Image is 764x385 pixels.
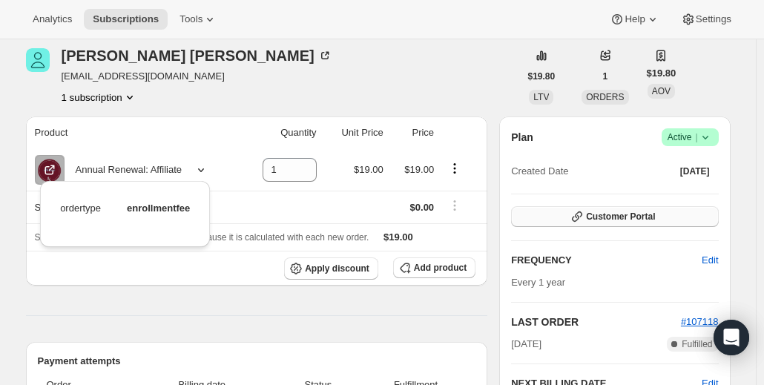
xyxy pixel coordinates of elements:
button: Customer Portal [511,206,718,227]
span: Tools [180,13,202,25]
span: Analytics [33,13,72,25]
button: Apply discount [284,257,378,280]
span: Edit [702,253,718,268]
span: LTV [533,92,549,102]
span: Created Date [511,164,568,179]
span: Add product [414,262,467,274]
span: Customer Portal [586,211,655,223]
h2: LAST ORDER [511,315,681,329]
td: ordertype [59,200,102,228]
span: Help [625,13,645,25]
span: [DATE] [511,337,541,352]
button: Analytics [24,9,81,30]
span: $19.00 [404,164,434,175]
button: Settings [672,9,740,30]
span: $19.80 [647,66,676,81]
th: Price [388,116,438,149]
h2: Plan [511,130,533,145]
button: Subscriptions [84,9,168,30]
span: Fulfilled [682,338,712,350]
span: AOV [652,86,671,96]
button: Shipping actions [443,197,467,214]
span: enrollmentfee [127,203,190,214]
button: Tools [171,9,226,30]
span: $0.00 [410,202,435,213]
span: ORDERS [586,92,624,102]
div: [PERSON_NAME] [PERSON_NAME] [62,48,332,63]
span: Every 1 year [511,277,565,288]
button: Product actions [443,160,467,177]
button: #107118 [681,315,719,329]
th: Quantity [237,116,320,149]
span: $19.80 [528,70,556,82]
span: | [695,131,697,143]
button: Add product [393,257,475,278]
span: Heather Lawson [26,48,50,72]
span: Active [668,130,713,145]
h2: FREQUENCY [511,253,702,268]
button: 1 [594,66,617,87]
button: [DATE] [671,161,719,182]
div: Open Intercom Messenger [714,320,749,355]
th: Shipping [26,191,238,223]
span: Subscriptions [93,13,159,25]
span: [EMAIL_ADDRESS][DOMAIN_NAME] [62,69,332,84]
h2: Payment attempts [38,354,476,369]
span: [DATE] [680,165,710,177]
span: Settings [696,13,731,25]
span: 1 [603,70,608,82]
button: $19.80 [519,66,564,87]
button: Product actions [62,90,137,105]
div: Annual Renewal: Affiliate [65,162,182,177]
button: Help [601,9,668,30]
th: Product [26,116,238,149]
button: Edit [693,249,727,272]
span: $19.00 [383,231,413,243]
span: Apply discount [305,263,369,274]
th: Unit Price [321,116,388,149]
span: $19.00 [354,164,383,175]
img: product img [36,155,64,185]
a: #107118 [681,316,719,327]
